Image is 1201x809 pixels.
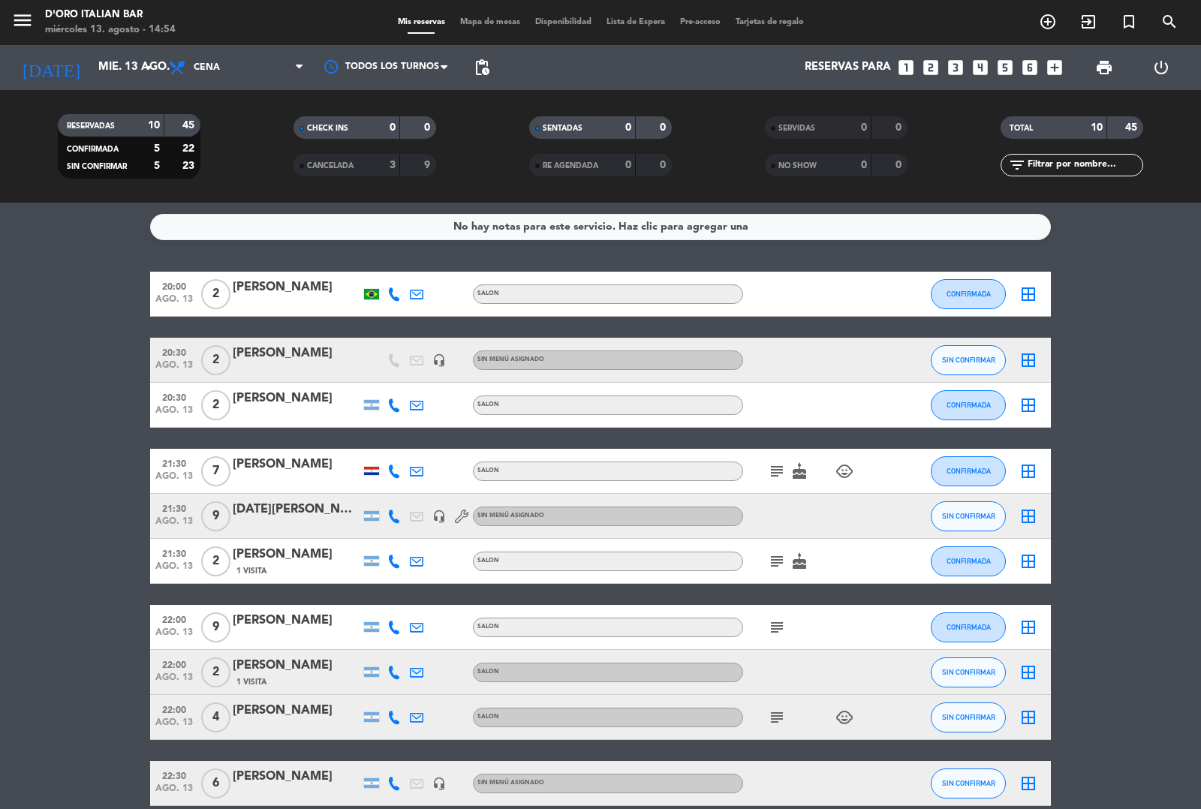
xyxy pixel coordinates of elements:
[390,122,396,133] strong: 0
[660,160,669,170] strong: 0
[201,612,230,642] span: 9
[778,162,817,170] span: NO SHOW
[201,702,230,732] span: 4
[931,612,1006,642] button: CONFIRMADA
[233,278,360,297] div: [PERSON_NAME]
[477,669,499,675] span: SALON
[477,468,499,474] span: SALON
[155,471,193,489] span: ago. 13
[1019,618,1037,636] i: border_all
[390,160,396,170] strong: 3
[931,279,1006,309] button: CONFIRMADA
[201,390,230,420] span: 2
[155,516,193,534] span: ago. 13
[477,558,499,564] span: SALON
[477,513,544,519] span: Sin menú asignado
[1019,774,1037,792] i: border_all
[233,389,360,408] div: [PERSON_NAME]
[477,290,499,296] span: SALON
[1039,13,1057,31] i: add_circle_outline
[942,713,995,721] span: SIN CONFIRMAR
[543,162,598,170] span: RE AGENDADA
[155,610,193,627] span: 22:00
[307,162,354,170] span: CANCELADA
[931,657,1006,687] button: SIN CONFIRMAR
[931,702,1006,732] button: SIN CONFIRMAR
[155,672,193,690] span: ago. 13
[477,356,544,362] span: Sin menú asignado
[1152,59,1170,77] i: power_settings_new
[947,467,991,475] span: CONFIRMADA
[154,143,160,154] strong: 5
[790,552,808,570] i: cake
[233,455,360,474] div: [PERSON_NAME]
[625,160,631,170] strong: 0
[942,512,995,520] span: SIN CONFIRMAR
[896,58,916,77] i: looks_one
[155,544,193,561] span: 21:30
[1160,13,1178,31] i: search
[931,546,1006,576] button: CONFIRMADA
[236,676,266,688] span: 1 Visita
[155,343,193,360] span: 20:30
[155,627,193,645] span: ago. 13
[155,277,193,294] span: 20:00
[768,708,786,726] i: subject
[1133,45,1190,90] div: LOG OUT
[931,501,1006,531] button: SIN CONFIRMAR
[861,122,867,133] strong: 0
[942,356,995,364] span: SIN CONFIRMAR
[1079,13,1097,31] i: exit_to_app
[155,454,193,471] span: 21:30
[835,708,853,726] i: child_care
[861,160,867,170] strong: 0
[1019,708,1037,726] i: border_all
[233,500,360,519] div: [DATE][PERSON_NAME]
[201,345,230,375] span: 2
[995,58,1015,77] i: looks_5
[155,499,193,516] span: 21:30
[155,700,193,717] span: 22:00
[473,59,491,77] span: pending_actions
[194,62,220,73] span: Cena
[931,345,1006,375] button: SIN CONFIRMAR
[477,401,499,408] span: SALON
[947,557,991,565] span: CONFIRMADA
[182,161,197,171] strong: 23
[11,9,34,37] button: menu
[201,456,230,486] span: 7
[1020,58,1040,77] i: looks_6
[11,9,34,32] i: menu
[971,58,990,77] i: looks_4
[432,353,446,367] i: headset_mic
[201,546,230,576] span: 2
[768,552,786,570] i: subject
[1091,122,1103,133] strong: 10
[1045,58,1064,77] i: add_box
[233,545,360,564] div: [PERSON_NAME]
[236,565,266,577] span: 1 Visita
[835,462,853,480] i: child_care
[155,766,193,783] span: 22:30
[155,561,193,579] span: ago. 13
[154,161,160,171] strong: 5
[805,61,891,74] span: Reservas para
[1008,156,1026,174] i: filter_list
[778,125,815,132] span: SERVIDAS
[155,294,193,311] span: ago. 13
[67,146,119,153] span: CONFIRMADA
[728,18,811,26] span: Tarjetas de regalo
[1019,285,1037,303] i: border_all
[201,501,230,531] span: 9
[931,768,1006,798] button: SIN CONFIRMAR
[67,163,127,170] span: SIN CONFIRMAR
[931,390,1006,420] button: CONFIRMADA
[1125,122,1140,133] strong: 45
[182,143,197,154] strong: 22
[895,160,905,170] strong: 0
[1026,157,1142,173] input: Filtrar por nombre...
[942,668,995,676] span: SIN CONFIRMAR
[155,717,193,735] span: ago. 13
[453,218,748,236] div: No hay notas para este servicio. Haz clic para agregar una
[233,611,360,630] div: [PERSON_NAME]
